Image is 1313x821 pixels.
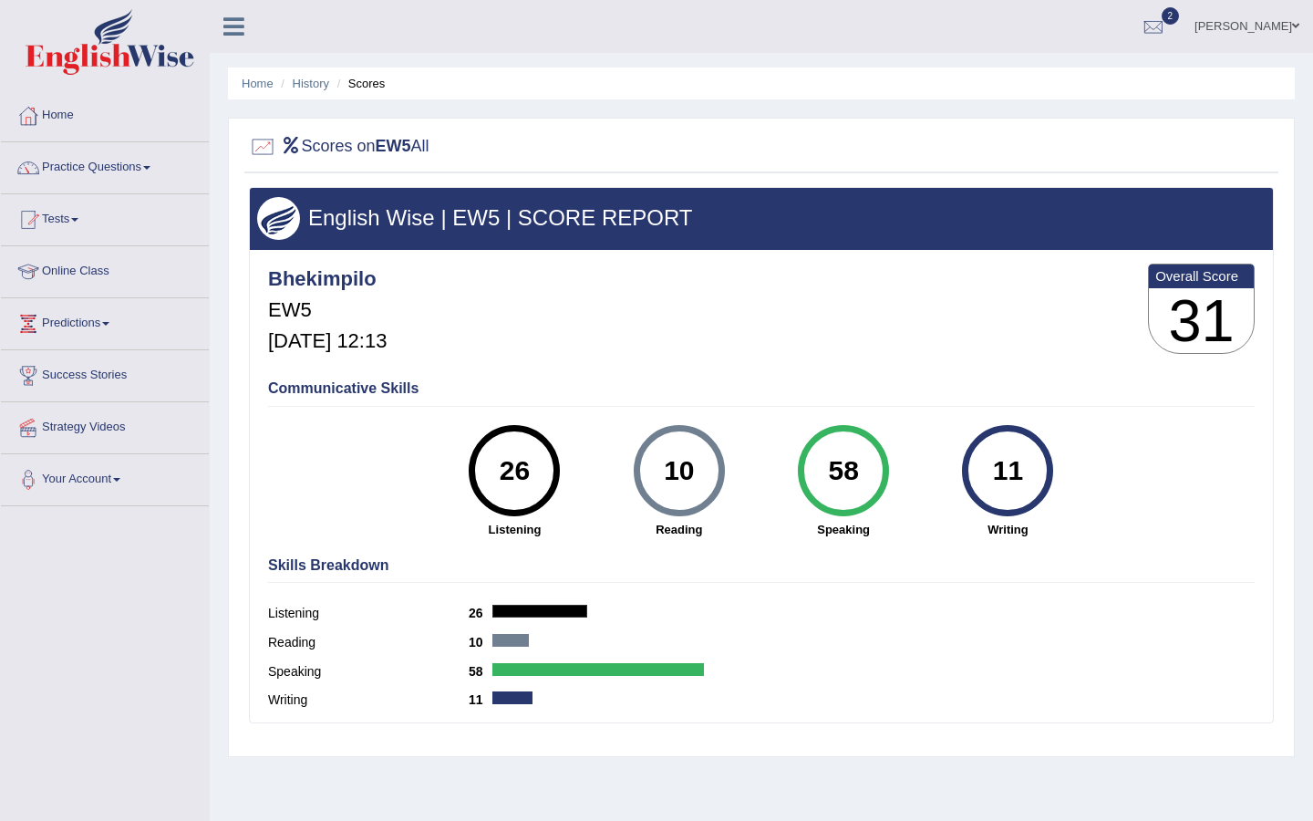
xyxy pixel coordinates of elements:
div: 58 [810,432,876,509]
strong: Writing [935,521,1080,538]
b: 10 [469,635,492,650]
strong: Speaking [770,521,916,538]
b: 26 [469,606,492,620]
h4: Bhekimpilo [268,268,387,290]
a: Practice Questions [1,142,209,188]
label: Listening [268,604,469,623]
a: Strategy Videos [1,402,209,448]
strong: Reading [606,521,752,538]
b: Overall Score [1155,268,1247,284]
b: 58 [469,664,492,679]
a: Online Class [1,246,209,292]
a: Home [242,77,274,90]
a: Predictions [1,298,209,344]
h4: Communicative Skills [268,380,1255,397]
a: Home [1,90,209,136]
h4: Skills Breakdown [268,557,1255,574]
img: wings.png [257,197,300,240]
a: Tests [1,194,209,240]
a: Your Account [1,454,209,500]
span: 2 [1162,7,1180,25]
li: Scores [333,75,386,92]
h2: Scores on All [249,133,429,161]
div: 10 [646,432,712,509]
label: Writing [268,691,469,710]
strong: Listening [441,521,587,538]
label: Speaking [268,662,469,681]
b: EW5 [376,137,411,155]
h5: [DATE] 12:13 [268,330,387,352]
div: 11 [975,432,1041,509]
h5: EW5 [268,299,387,321]
label: Reading [268,633,469,652]
a: Success Stories [1,350,209,396]
b: 11 [469,692,492,707]
h3: 31 [1149,288,1254,354]
a: History [293,77,329,90]
div: 26 [481,432,548,509]
h3: English Wise | EW5 | SCORE REPORT [257,206,1266,230]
